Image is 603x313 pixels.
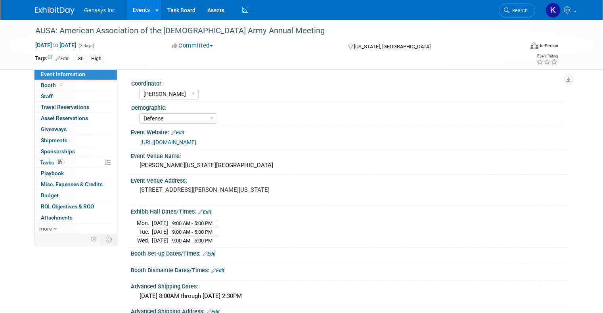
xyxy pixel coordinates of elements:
span: Tasks [40,159,65,166]
a: Edit [203,251,216,257]
div: 80 [76,55,86,63]
td: Wed. [137,236,152,244]
a: Tasks0% [34,157,117,168]
div: Demographic: [131,102,565,112]
a: Search [499,4,535,17]
span: Travel Reservations [41,104,89,110]
td: Tue. [137,227,152,236]
a: Event Information [34,69,117,80]
span: ROI, Objectives & ROO [41,203,94,210]
span: Playbook [41,170,64,176]
span: Shipments [41,137,67,143]
a: Travel Reservations [34,102,117,113]
span: to [52,42,59,48]
td: Tags [35,54,69,63]
span: Event Information [41,71,85,77]
div: High [89,55,104,63]
td: [DATE] [152,236,168,244]
a: Booth [34,80,117,91]
span: Staff [41,93,53,99]
a: more [34,223,117,234]
td: [DATE] [152,227,168,236]
div: Advanced Shipping Dates: [131,281,568,290]
span: 9:00 AM - 5:00 PM [172,238,212,244]
div: [PERSON_NAME][US_STATE][GEOGRAPHIC_DATA] [137,159,562,172]
pre: [STREET_ADDRESS][PERSON_NAME][US_STATE] [140,186,304,193]
span: Budget [41,192,59,198]
div: In-Person [540,43,558,49]
a: Edit [198,209,211,215]
td: Mon. [137,219,152,228]
div: Booth Dismantle Dates/Times: [131,264,568,275]
a: Edit [171,130,184,136]
div: Event Website: [131,126,568,137]
span: 0% [56,159,65,165]
a: Budget [34,190,117,201]
img: Format-Inperson.png [530,42,538,49]
a: Edit [211,268,224,273]
td: Toggle Event Tabs [101,234,117,244]
span: (3 days) [78,43,94,48]
span: [US_STATE], [GEOGRAPHIC_DATA] [354,44,431,50]
span: Attachments [41,214,73,221]
i: Booth reservation complete [59,83,63,87]
a: Attachments [34,212,117,223]
a: ROI, Objectives & ROO [34,201,117,212]
img: Kate Lawson [546,3,561,18]
span: Sponsorships [41,148,75,155]
a: [URL][DOMAIN_NAME] [140,139,196,145]
span: Asset Reservations [41,115,88,121]
span: Search [509,8,528,13]
a: Giveaways [34,124,117,135]
div: Event Venue Address: [131,175,568,185]
a: Playbook [34,168,117,179]
div: AUSA: American Association of the [DEMOGRAPHIC_DATA] Army Annual Meeting [33,24,514,38]
a: Shipments [34,135,117,146]
a: Sponsorships [34,146,117,157]
div: Event Format [481,41,558,53]
span: 9:00 AM - 5:00 PM [172,220,212,226]
a: Edit [56,56,69,61]
span: Genasys Inc [84,7,115,13]
span: more [39,225,52,232]
img: ExhibitDay [35,7,75,15]
span: Misc. Expenses & Credits [41,181,103,187]
div: Coordinator: [131,78,565,88]
span: [DATE] [DATE] [35,42,77,49]
div: [DATE] 8:00AM through [DATE] 2:30PM [137,290,562,302]
td: Personalize Event Tab Strip [87,234,101,244]
a: Staff [34,91,117,102]
div: Booth Set-up Dates/Times: [131,248,568,258]
span: 9:00 AM - 5:00 PM [172,229,212,235]
a: Asset Reservations [34,113,117,124]
a: Misc. Expenses & Credits [34,179,117,190]
div: Event Venue Name: [131,150,568,160]
div: Exhibit Hall Dates/Times: [131,206,568,216]
div: Event Rating [536,54,558,58]
button: Committed [169,42,216,50]
span: Booth [41,82,65,88]
span: Giveaways [41,126,67,132]
td: [DATE] [152,219,168,228]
